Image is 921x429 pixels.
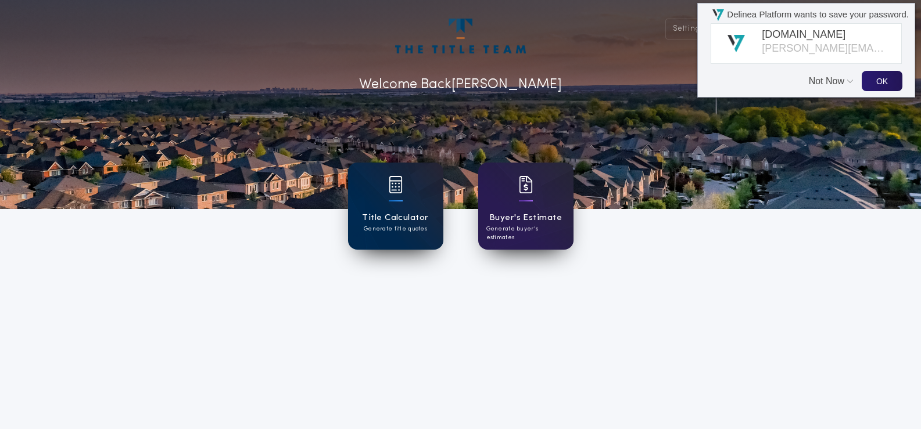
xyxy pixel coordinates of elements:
[348,163,443,250] a: card iconTitle CalculatorGenerate title quotes
[665,19,720,39] button: Settings
[486,225,565,242] p: Generate buyer's estimates
[519,176,533,193] img: card icon
[478,163,574,250] a: card iconBuyer's EstimateGenerate buyer's estimates
[364,225,427,233] p: Generate title quotes
[489,211,562,225] h1: Buyer's Estimate
[362,211,428,225] h1: Title Calculator
[395,19,525,53] img: account-logo
[389,176,403,193] img: card icon
[359,74,562,95] p: Welcome Back [PERSON_NAME]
